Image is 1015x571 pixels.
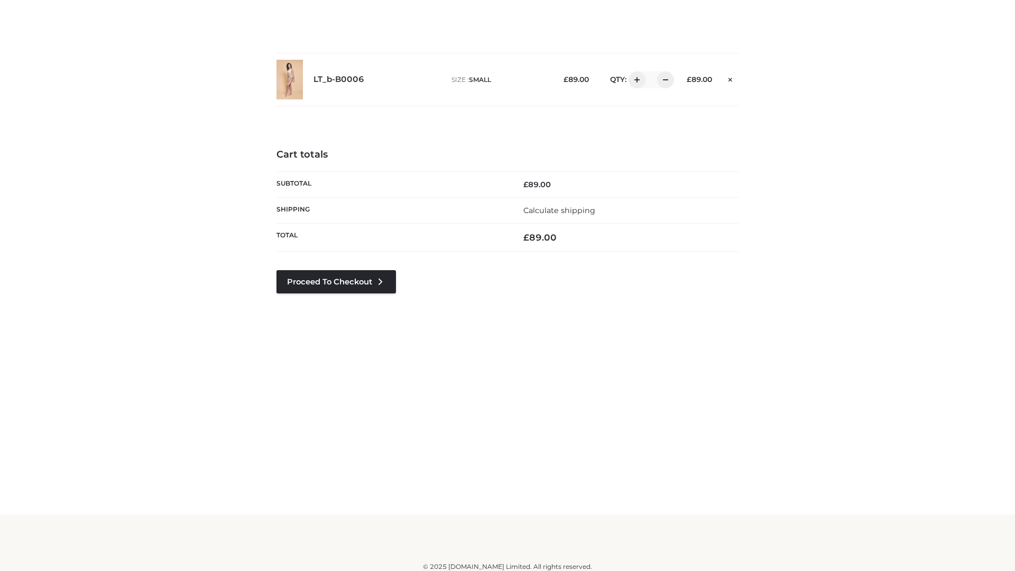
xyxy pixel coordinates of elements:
p: size : [451,75,547,85]
h4: Cart totals [276,149,739,161]
span: SMALL [469,76,491,84]
th: Total [276,224,508,252]
a: Calculate shipping [523,206,595,215]
span: £ [523,180,528,189]
bdi: 89.00 [687,75,712,84]
th: Subtotal [276,171,508,197]
bdi: 89.00 [523,180,551,189]
bdi: 89.00 [564,75,589,84]
div: QTY: [599,71,670,88]
a: LT_b-B0006 [313,75,364,85]
a: Proceed to Checkout [276,270,396,293]
a: Remove this item [723,71,739,85]
th: Shipping [276,197,508,223]
bdi: 89.00 [523,232,557,243]
span: £ [687,75,691,84]
img: LT_b-B0006 - SMALL [276,60,303,99]
span: £ [564,75,568,84]
span: £ [523,232,529,243]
